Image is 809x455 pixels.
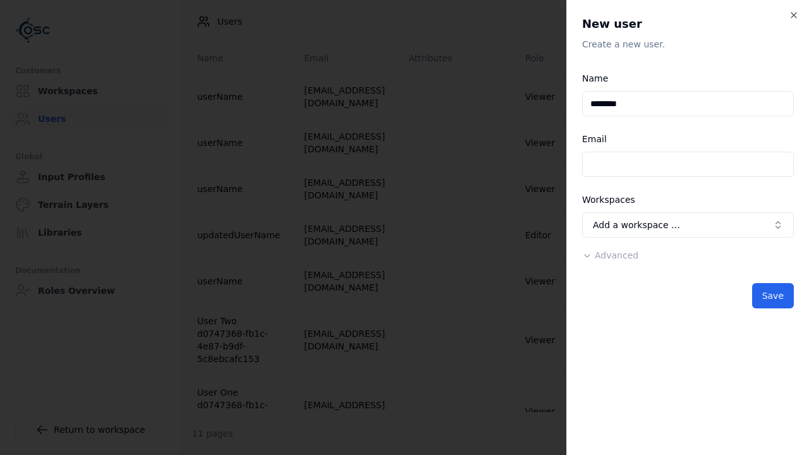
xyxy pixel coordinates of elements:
[582,38,794,51] p: Create a new user.
[582,249,638,262] button: Advanced
[582,73,608,83] label: Name
[752,283,794,308] button: Save
[582,195,635,205] label: Workspaces
[595,250,638,260] span: Advanced
[593,219,680,231] span: Add a workspace …
[582,134,607,144] label: Email
[582,15,794,33] h2: New user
